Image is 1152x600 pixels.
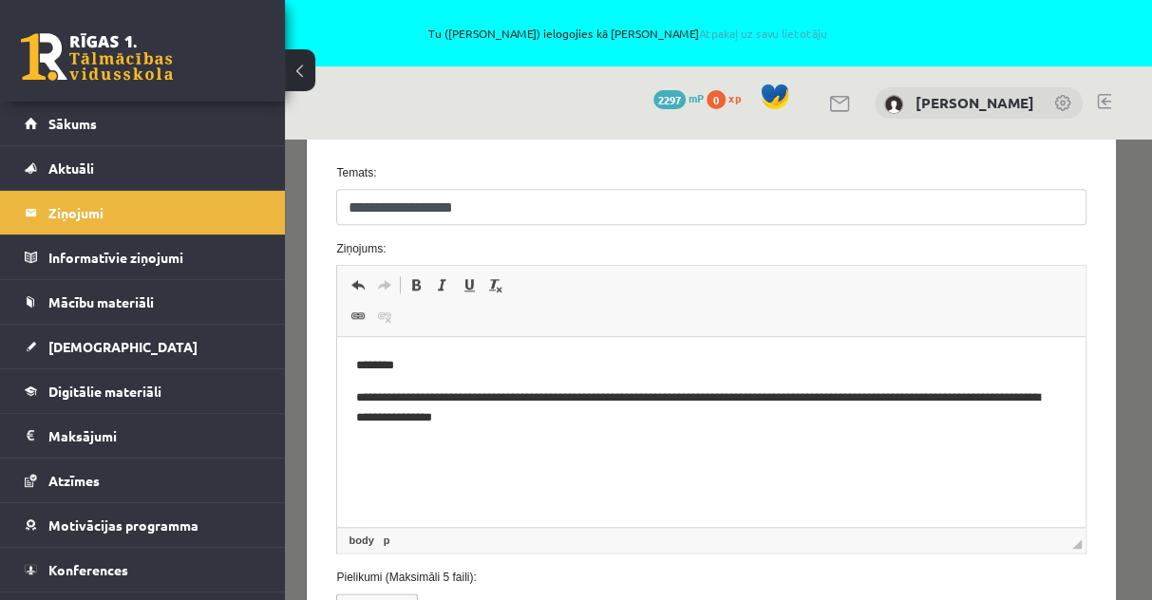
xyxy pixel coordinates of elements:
[60,133,86,158] a: Undo (Ctrl+Z)
[25,191,261,234] a: Ziņojumi
[48,414,261,458] legend: Maksājumi
[25,146,261,190] a: Aktuāli
[728,90,741,105] span: xp
[689,90,704,105] span: mP
[707,90,726,109] span: 0
[699,26,827,41] a: Atpakaļ uz savu lietotāju
[48,191,261,234] legend: Ziņojumi
[916,93,1034,112] a: [PERSON_NAME]
[48,338,198,355] span: [DEMOGRAPHIC_DATA]
[60,392,92,409] a: body element
[86,164,113,189] a: Unlink
[25,102,261,145] a: Sākums
[95,392,109,409] a: p element
[37,25,815,42] label: Temats:
[144,133,171,158] a: Italic (Ctrl+I)
[25,503,261,547] a: Motivācijas programma
[21,33,173,81] a: Rīgas 1. Tālmācības vidusskola
[37,429,815,446] label: Pielikumi (Maksimāli 5 faili):
[48,516,198,534] span: Motivācijas programma
[25,369,261,413] a: Digitālie materiāli
[653,90,704,105] a: 2297 mP
[48,159,94,177] span: Aktuāli
[25,280,261,324] a: Mācību materiāli
[25,548,261,591] a: Konferences
[653,90,686,109] span: 2297
[171,133,198,158] a: Underline (Ctrl+U)
[118,133,144,158] a: Bold (Ctrl+B)
[707,90,750,105] a: 0 xp
[48,235,261,279] legend: Informatīvie ziņojumi
[787,400,797,409] span: Resize
[198,133,224,158] a: Remove Format
[25,325,261,368] a: [DEMOGRAPHIC_DATA]
[86,133,113,158] a: Redo (Ctrl+Y)
[48,383,161,400] span: Digitālie materiāli
[884,95,903,114] img: Matīss Liepiņš
[60,164,86,189] a: Link (Ctrl+K)
[218,28,1037,39] span: Tu ([PERSON_NAME]) ielogojies kā [PERSON_NAME]
[25,414,261,458] a: Maksājumi
[37,101,815,118] label: Ziņojums:
[25,235,261,279] a: Informatīvie ziņojumi
[48,472,100,489] span: Atzīmes
[52,197,800,387] iframe: Editor, wiswyg-editor-47363755497780-1756199826-912
[48,115,97,132] span: Sākums
[25,459,261,502] a: Atzīmes
[48,293,154,310] span: Mācību materiāli
[48,561,128,578] span: Konferences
